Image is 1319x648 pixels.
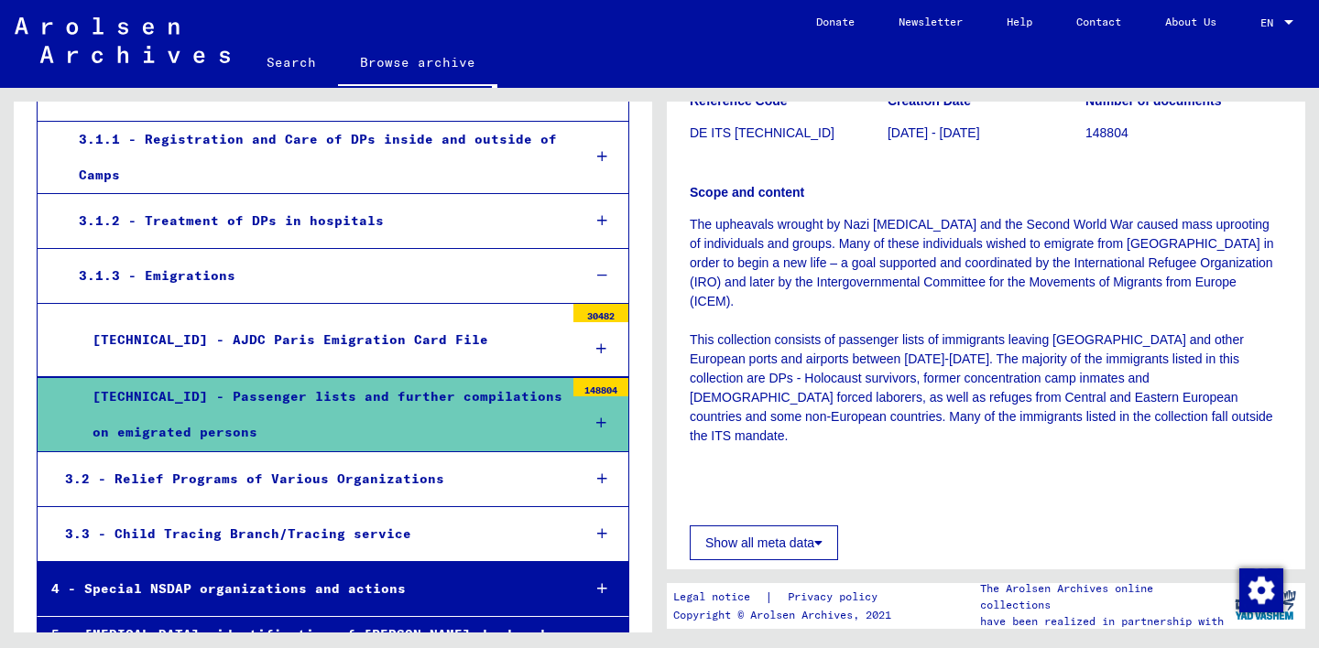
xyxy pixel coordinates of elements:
[673,607,899,623] p: Copyright © Arolsen Archives, 2021
[980,580,1226,613] p: The Arolsen Archives online collections
[573,378,628,396] div: 148804
[245,40,338,84] a: Search
[690,93,788,108] b: Reference Code
[51,461,566,497] div: 3.2 - Relief Programs of Various Organizations
[65,203,566,239] div: 3.1.2 - Treatment of DPs in hospitals
[79,322,564,358] div: [TECHNICAL_ID] - AJDC Paris Emigration Card File
[773,588,899,607] a: Privacy policy
[1202,567,1238,604] button: Next page
[1239,568,1283,612] img: Change consent
[1074,567,1110,604] button: Previous page
[1085,93,1222,108] b: Number of documents
[79,379,564,450] div: [TECHNICAL_ID] - Passenger lists and further compilations on emigrated persons
[1231,582,1300,628] img: yv_logo.png
[51,516,566,552] div: 3.3 - Child Tracing Branch/Tracing service
[1085,124,1282,143] p: 148804
[690,185,804,200] b: Scope and content
[15,17,230,63] img: Arolsen_neg.svg
[65,122,566,193] div: 3.1.1 - Registration and Care of DPs inside and outside of Camps
[980,613,1226,630] p: have been realized in partnership with
[690,525,838,560] button: Show all meta data
[673,588,765,607] a: Legal notice
[338,40,497,88] a: Browse archive
[1037,567,1074,604] button: First page
[888,93,971,108] b: Creation Date
[573,304,628,322] div: 30482
[888,124,1085,143] p: [DATE] - [DATE]
[690,124,887,143] p: DE ITS [TECHNICAL_ID]
[673,588,899,607] div: |
[690,215,1282,503] p: The upheavals wrought by Nazi [MEDICAL_DATA] and the Second World War caused mass uprooting of in...
[38,571,566,607] div: 4 - Special NSDAP organizations and actions
[65,258,566,294] div: 3.1.3 - Emigrations
[1260,16,1281,29] span: EN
